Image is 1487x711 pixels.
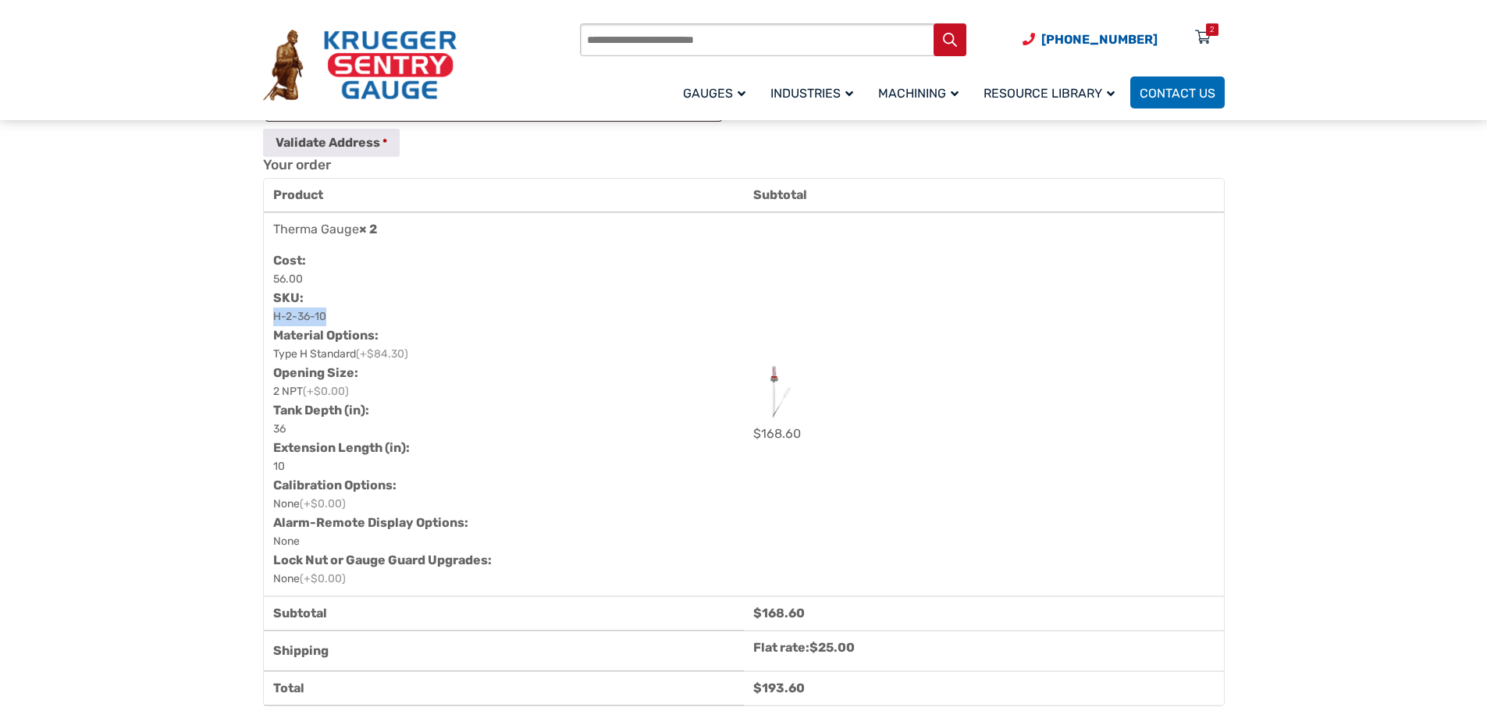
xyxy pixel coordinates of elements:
[273,382,349,401] p: 2 NPT
[264,212,744,596] td: Therma Gauge
[974,74,1130,111] a: Resource Library
[273,439,731,457] dt: Extension Length (in):
[273,308,326,326] p: H-2-36-10
[273,251,731,270] dt: Cost:
[683,86,745,101] span: Gauges
[984,86,1115,101] span: Resource Library
[273,514,731,532] dt: Alarm-Remote Display Options:
[273,420,286,439] p: 36
[359,222,377,236] strong: × 2
[273,401,731,420] dt: Tank Depth (in):
[300,497,346,510] span: (+$0.00)
[273,570,346,588] p: None
[263,129,400,157] button: Validate Address
[1140,86,1215,101] span: Contact Us
[273,476,731,495] dt: Calibration Options:
[263,157,1225,174] h3: Your order
[273,345,408,364] p: Type H Standard
[753,606,762,620] span: $
[674,74,761,111] a: Gauges
[1210,23,1215,36] div: 2
[770,86,853,101] span: Industries
[753,606,805,620] bdi: 168.60
[300,572,346,585] span: (+$0.00)
[264,596,744,631] th: Subtotal
[809,640,818,655] span: $
[753,364,808,419] img: Therma Gauge
[753,426,761,441] span: $
[273,457,285,476] p: 10
[263,30,457,101] img: Krueger Sentry Gauge
[753,640,855,655] label: Flat rate:
[264,631,744,671] th: Shipping
[753,681,762,695] span: $
[753,426,801,441] bdi: 168.60
[1041,32,1158,47] span: [PHONE_NUMBER]
[744,179,1224,212] th: Subtotal
[273,270,303,289] p: 56.00
[869,74,974,111] a: Machining
[761,74,869,111] a: Industries
[273,289,731,308] dt: SKU:
[1130,76,1225,108] a: Contact Us
[273,551,731,570] dt: Lock Nut or Gauge Guard Upgrades:
[264,179,744,212] th: Product
[303,385,349,398] span: (+$0.00)
[264,671,744,706] th: Total
[273,326,731,345] dt: Material Options:
[1023,30,1158,49] a: Phone Number (920) 434-8860
[273,364,731,382] dt: Opening Size:
[878,86,959,101] span: Machining
[809,640,855,655] bdi: 25.00
[273,495,346,514] p: None
[273,532,300,551] p: None
[356,347,408,361] span: (+$84.30)
[753,681,805,695] bdi: 193.60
